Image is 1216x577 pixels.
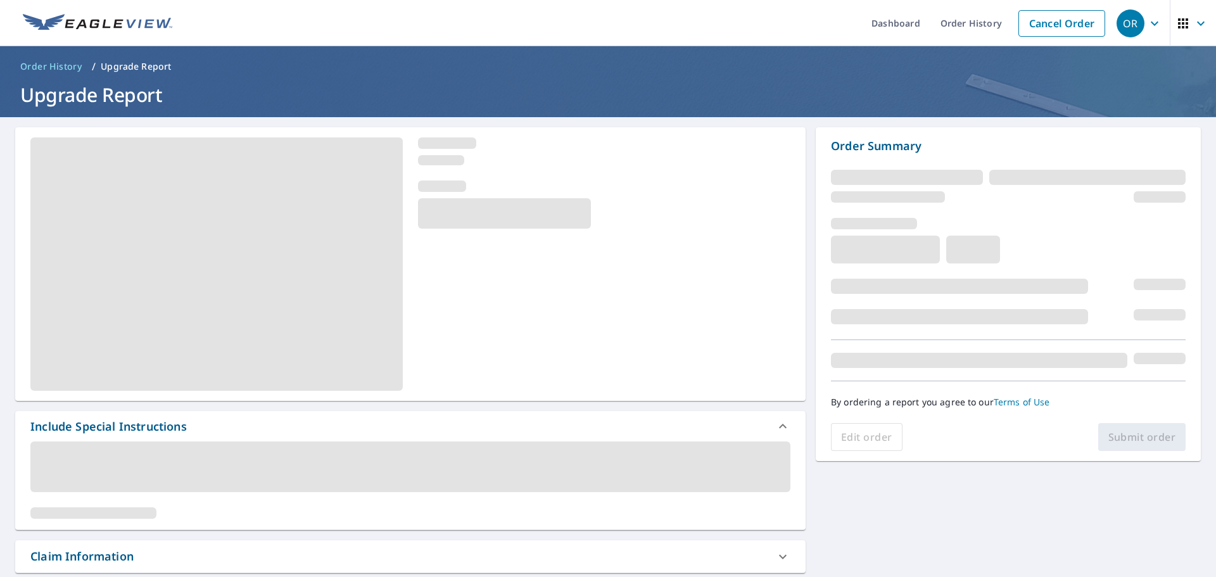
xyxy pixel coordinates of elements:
[994,396,1050,408] a: Terms of Use
[92,59,96,74] li: /
[15,82,1201,108] h1: Upgrade Report
[30,418,187,435] div: Include Special Instructions
[1117,10,1144,37] div: OR
[23,14,172,33] img: EV Logo
[15,56,1201,77] nav: breadcrumb
[831,137,1186,155] p: Order Summary
[20,60,82,73] span: Order History
[831,396,1186,408] p: By ordering a report you agree to our
[1018,10,1105,37] a: Cancel Order
[30,548,134,565] div: Claim Information
[101,60,171,73] p: Upgrade Report
[15,56,87,77] a: Order History
[15,411,806,441] div: Include Special Instructions
[15,540,806,573] div: Claim Information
